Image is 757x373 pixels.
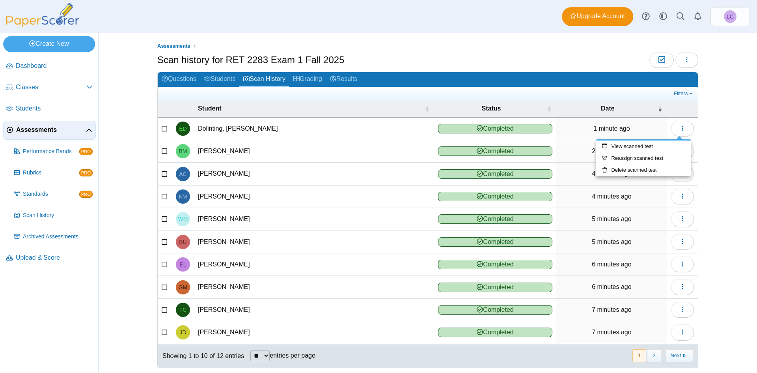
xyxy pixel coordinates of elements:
[727,14,734,19] span: Leah Carlson
[3,99,96,118] a: Students
[158,72,200,87] a: Questions
[3,121,96,140] a: Assessments
[194,276,434,298] td: [PERSON_NAME]
[194,299,434,321] td: [PERSON_NAME]
[16,126,86,134] span: Assessments
[179,126,186,131] span: Erica Dolinting
[438,237,552,247] span: Completed
[239,72,289,87] a: Scan History
[665,349,693,362] button: Next
[179,194,187,199] span: Kimberly McCoy
[547,100,552,117] span: Status : Activate to sort
[3,3,82,27] img: PaperScorer
[179,285,188,290] span: Glorianna Merino
[425,100,429,117] span: Student : Activate to sort
[592,193,632,200] time: Sep 12, 2025 at 7:06 PM
[23,148,79,156] span: Performance Bands
[16,62,93,70] span: Dashboard
[194,140,434,163] td: [PERSON_NAME]
[3,22,82,28] a: PaperScorer
[632,349,646,362] button: 1
[601,105,615,112] span: Date
[326,72,361,87] a: Results
[194,118,434,140] td: Dolinting, [PERSON_NAME]
[194,186,434,208] td: [PERSON_NAME]
[23,212,93,219] span: Scan History
[23,190,79,198] span: Standards
[194,208,434,231] td: [PERSON_NAME]
[179,239,186,245] span: Brenda Upegui
[438,260,552,269] span: Completed
[658,100,662,117] span: Date : Activate to remove sorting
[596,164,691,176] a: Delete scanned test
[3,78,96,97] a: Classes
[11,185,96,204] a: Standards PRO
[632,349,693,362] nav: pagination
[3,36,95,52] a: Create New
[179,262,186,267] span: Emma Linke
[198,105,222,112] span: Student
[710,7,750,26] a: Leah Carlson
[724,10,736,23] span: Leah Carlson
[570,12,625,21] span: Upgrade Account
[16,253,93,262] span: Upload & Score
[438,283,552,292] span: Completed
[158,344,244,368] div: Showing 1 to 10 of 12 entries
[438,169,552,179] span: Completed
[79,148,93,155] span: PRO
[672,90,696,97] a: Filters
[11,142,96,161] a: Performance Bands PRO
[16,83,86,92] span: Classes
[11,206,96,225] a: Scan History
[200,72,239,87] a: Students
[79,169,93,176] span: PRO
[16,104,93,113] span: Students
[179,330,186,335] span: Julio Darbelles-Valle
[11,227,96,246] a: Archived Assessments
[194,253,434,276] td: [PERSON_NAME]
[596,141,691,152] a: View scanned test
[438,192,552,201] span: Completed
[438,146,552,156] span: Completed
[592,329,632,336] time: Sep 12, 2025 at 7:04 PM
[289,72,326,87] a: Grading
[438,305,552,315] span: Completed
[438,214,552,224] span: Completed
[179,171,186,177] span: Abigail Carey
[592,170,632,177] time: Sep 12, 2025 at 7:07 PM
[689,8,707,25] a: Alerts
[194,163,434,185] td: [PERSON_NAME]
[647,349,661,362] button: 2
[3,249,96,268] a: Upload & Score
[3,57,96,76] a: Dashboard
[178,216,188,222] span: Wilson Miller
[592,216,632,222] time: Sep 12, 2025 at 7:05 PM
[23,169,79,177] span: Rubrics
[194,321,434,344] td: [PERSON_NAME]
[179,148,187,154] span: Bonnie Morris
[596,152,691,164] a: Reassign scanned test
[157,53,344,67] h1: Scan history for RET 2283 Exam 1 Fall 2025
[592,283,632,290] time: Sep 12, 2025 at 7:04 PM
[155,41,192,51] a: Assessments
[592,238,632,245] time: Sep 12, 2025 at 7:05 PM
[482,105,501,112] span: Status
[562,7,633,26] a: Upgrade Account
[157,43,190,49] span: Assessments
[79,191,93,198] span: PRO
[592,148,632,154] time: Sep 12, 2025 at 7:09 PM
[270,352,315,359] label: entries per page
[11,163,96,182] a: Rubrics PRO
[179,307,187,313] span: Todd Coller
[438,124,552,133] span: Completed
[438,328,552,337] span: Completed
[593,125,630,132] time: Sep 12, 2025 at 7:09 PM
[592,261,632,268] time: Sep 12, 2025 at 7:04 PM
[194,231,434,253] td: [PERSON_NAME]
[592,306,632,313] time: Sep 12, 2025 at 7:04 PM
[23,233,93,241] span: Archived Assessments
